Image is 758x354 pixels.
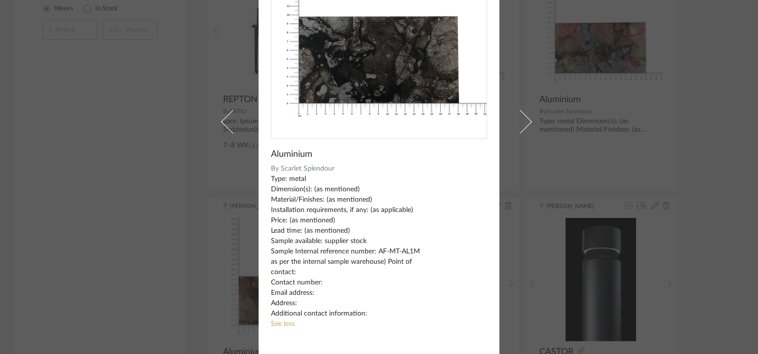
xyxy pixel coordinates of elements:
[271,320,295,327] a: See less
[281,164,488,174] span: Scarlet Splendour
[271,174,487,319] div: Type: metal Dimension(s): (as mentioned) Material/Finishes: (as mentioned) Installation requireme...
[271,164,279,174] span: By
[271,149,312,160] span: Aluminium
